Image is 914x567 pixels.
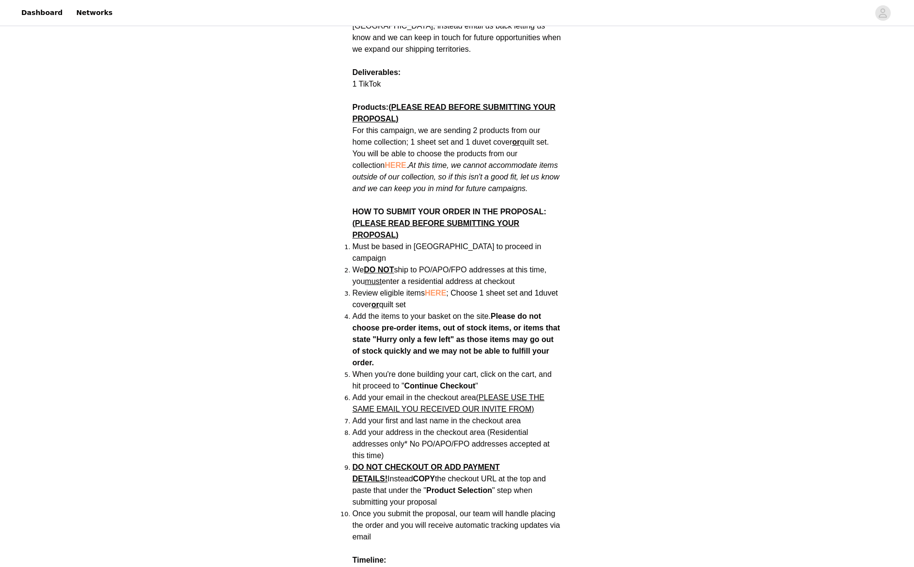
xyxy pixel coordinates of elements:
[353,370,552,390] span: When you're done building your cart, click on the cart, and hit proceed to " "
[353,393,544,413] span: Add your email in the checkout area
[878,5,887,21] div: avatar
[353,417,521,425] span: Add your first and last name in the checkout area
[70,2,118,24] a: Networks
[364,266,394,274] strong: DO NOT
[385,161,406,169] a: HERE
[353,80,381,88] span: 1 TikTok
[353,242,542,262] span: Must be based in [GEOGRAPHIC_DATA] to proceed in campaign
[353,289,558,309] span: Review eligible items
[353,103,556,123] strong: Products:
[353,428,550,460] span: Add your address in the checkout area (Residential addresses only* No PO/APO/FPO addresses accept...
[353,289,558,309] span: ; Choose 1 sheet set and 1
[353,463,546,506] span: Instead the checkout URL at the top and paste that under the " " step when submitting your proposal
[425,289,446,297] a: HERE
[353,219,520,239] span: (PLEASE READ BEFORE SUBMITTING YOUR PROPOSAL)
[15,2,68,24] a: Dashboard
[353,312,491,320] span: Add the items to your basket on the site.
[512,138,520,146] strong: or
[365,277,382,285] span: must
[372,300,379,309] strong: or
[353,312,560,367] strong: Please do not choose pre-order items, out of stock items, or items that state "Hurry only a few l...
[353,266,547,285] span: We ship to PO/APO/FPO addresses at this time, you enter a residential address at checkout
[353,161,559,193] em: At this time, we cannot accommodate items outside of our collection, so if this isn't a good fit,...
[426,486,492,494] strong: Product Selection
[353,289,558,309] span: duvet cover quilt set
[353,556,387,564] strong: Timeline:
[353,126,559,193] span: For this campaign, we are sending 2 products from our home collection; 1 sheet set and 1 duvet co...
[353,68,401,76] strong: Deliverables:
[404,382,476,390] strong: Continue Checkout
[413,475,435,483] strong: COPY
[353,393,544,413] span: (PLEASE USE THE SAME EMAIL YOU RECEIVED OUR INVITE FROM)
[353,509,560,541] span: Once you submit the proposal, our team will handle placing the order and you will receive automat...
[353,103,556,123] span: (PLEASE READ BEFORE SUBMITTING YOUR PROPOSAL)
[353,208,546,239] strong: HOW TO SUBMIT YOUR ORDER IN THE PROPOSAL:
[353,463,500,483] span: DO NOT CHECKOUT OR ADD PAYMENT DETAILS!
